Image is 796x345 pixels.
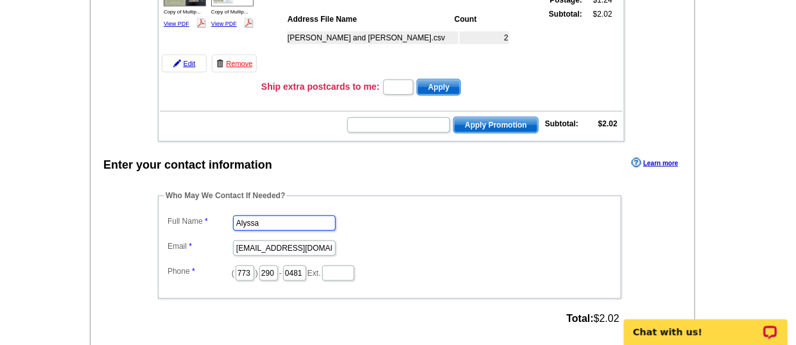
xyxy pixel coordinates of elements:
[417,79,461,96] button: Apply
[103,156,272,174] div: Enter your contact information
[287,13,453,26] th: Address File Name
[164,190,286,201] legend: Who May We Contact If Needed?
[460,31,509,44] td: 2
[164,9,201,15] span: Copy of Multip...
[616,305,796,345] iframe: LiveChat chat widget
[212,55,257,72] a: Remove
[567,313,594,324] strong: Total:
[164,262,615,282] dd: ( ) - Ext.
[632,158,678,168] a: Learn more
[545,119,578,128] strong: Subtotal:
[168,240,232,252] label: Email
[162,55,207,72] a: Edit
[173,60,181,67] img: pencil-icon.gif
[168,265,232,277] label: Phone
[168,215,232,227] label: Full Name
[211,9,248,15] span: Copy of Multip...
[454,117,538,133] span: Apply Promotion
[287,31,458,44] td: [PERSON_NAME] and [PERSON_NAME].csv
[567,313,619,324] span: $2.02
[417,80,460,95] span: Apply
[454,13,509,26] th: Count
[453,117,539,133] button: Apply Promotion
[211,21,237,27] a: View PDF
[584,8,613,74] td: $2.02
[216,60,224,67] img: trashcan-icon.gif
[549,10,582,19] strong: Subtotal:
[196,18,206,28] img: pdf_logo.png
[261,81,379,92] h3: Ship extra postcards to me:
[598,119,618,128] strong: $2.02
[244,18,254,28] img: pdf_logo.png
[164,21,189,27] a: View PDF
